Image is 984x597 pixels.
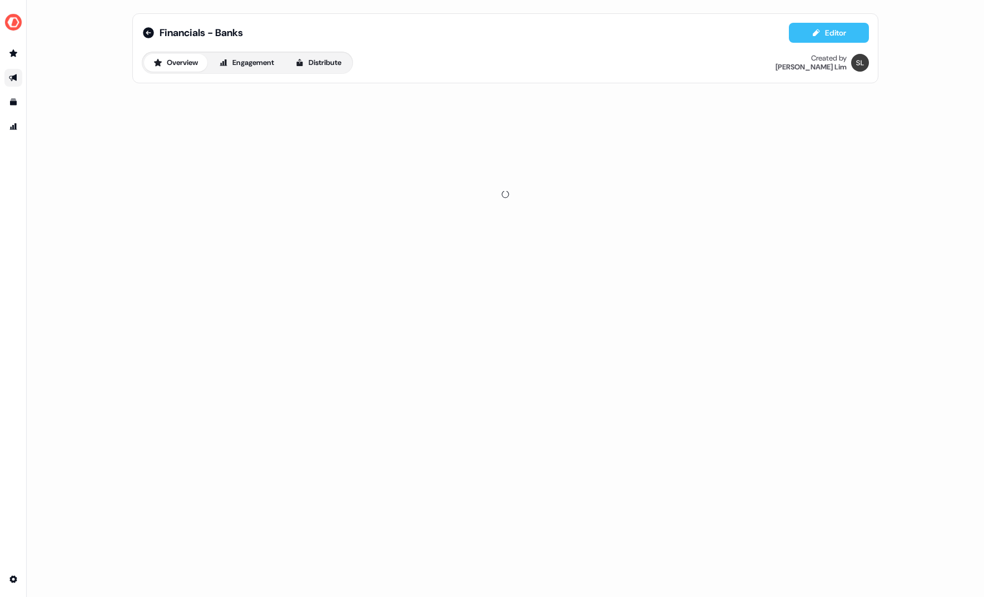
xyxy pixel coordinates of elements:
button: Distribute [286,54,351,72]
div: [PERSON_NAME] Lim [776,63,847,72]
a: Go to prospects [4,44,22,62]
button: Editor [789,23,869,43]
a: Go to outbound experience [4,69,22,87]
a: Go to templates [4,93,22,111]
a: Go to integrations [4,570,22,588]
img: Shi Jia [851,54,869,72]
button: Overview [144,54,207,72]
div: Created by [811,54,847,63]
button: Engagement [210,54,284,72]
span: Financials - Banks [160,26,243,39]
a: Editor [789,28,869,40]
a: Go to attribution [4,118,22,136]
